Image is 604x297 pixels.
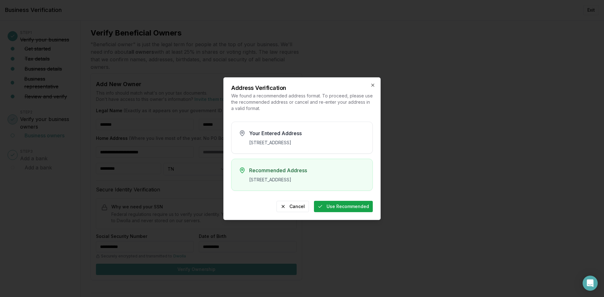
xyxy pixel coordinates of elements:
[249,167,365,174] h3: Recommended Address
[314,201,373,212] button: Use Recommended
[249,129,365,137] h3: Your Entered Address
[249,140,365,146] div: [STREET_ADDRESS]
[231,85,373,91] h2: Address Verification
[231,93,373,112] p: We found a recommended address format. To proceed, please use the recommended address or cancel a...
[277,201,309,212] button: Cancel
[249,177,365,183] div: [STREET_ADDRESS]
